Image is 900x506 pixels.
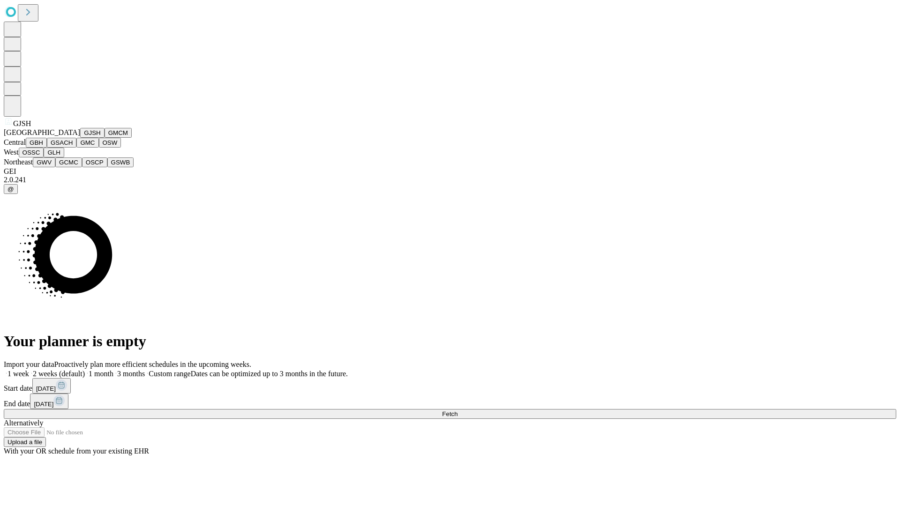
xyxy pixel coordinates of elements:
[99,138,121,148] button: OSW
[4,394,896,409] div: End date
[54,360,251,368] span: Proactively plan more efficient schedules in the upcoming weeks.
[4,437,46,447] button: Upload a file
[13,119,31,127] span: GJSH
[4,176,896,184] div: 2.0.241
[4,447,149,455] span: With your OR schedule from your existing EHR
[4,360,54,368] span: Import your data
[7,370,29,378] span: 1 week
[32,378,71,394] button: [DATE]
[191,370,348,378] span: Dates can be optimized up to 3 months in the future.
[4,148,19,156] span: West
[4,138,26,146] span: Central
[4,167,896,176] div: GEI
[89,370,113,378] span: 1 month
[107,157,134,167] button: GSWB
[26,138,47,148] button: GBH
[4,128,80,136] span: [GEOGRAPHIC_DATA]
[105,128,132,138] button: GMCM
[117,370,145,378] span: 3 months
[33,157,55,167] button: GWV
[4,184,18,194] button: @
[34,401,53,408] span: [DATE]
[82,157,107,167] button: OSCP
[4,419,43,427] span: Alternatively
[76,138,98,148] button: GMC
[30,394,68,409] button: [DATE]
[19,148,44,157] button: OSSC
[4,378,896,394] div: Start date
[80,128,105,138] button: GJSH
[442,410,457,417] span: Fetch
[149,370,190,378] span: Custom range
[4,409,896,419] button: Fetch
[4,158,33,166] span: Northeast
[33,370,85,378] span: 2 weeks (default)
[47,138,76,148] button: GSACH
[55,157,82,167] button: GCMC
[36,385,56,392] span: [DATE]
[4,333,896,350] h1: Your planner is empty
[7,186,14,193] span: @
[44,148,64,157] button: GLH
